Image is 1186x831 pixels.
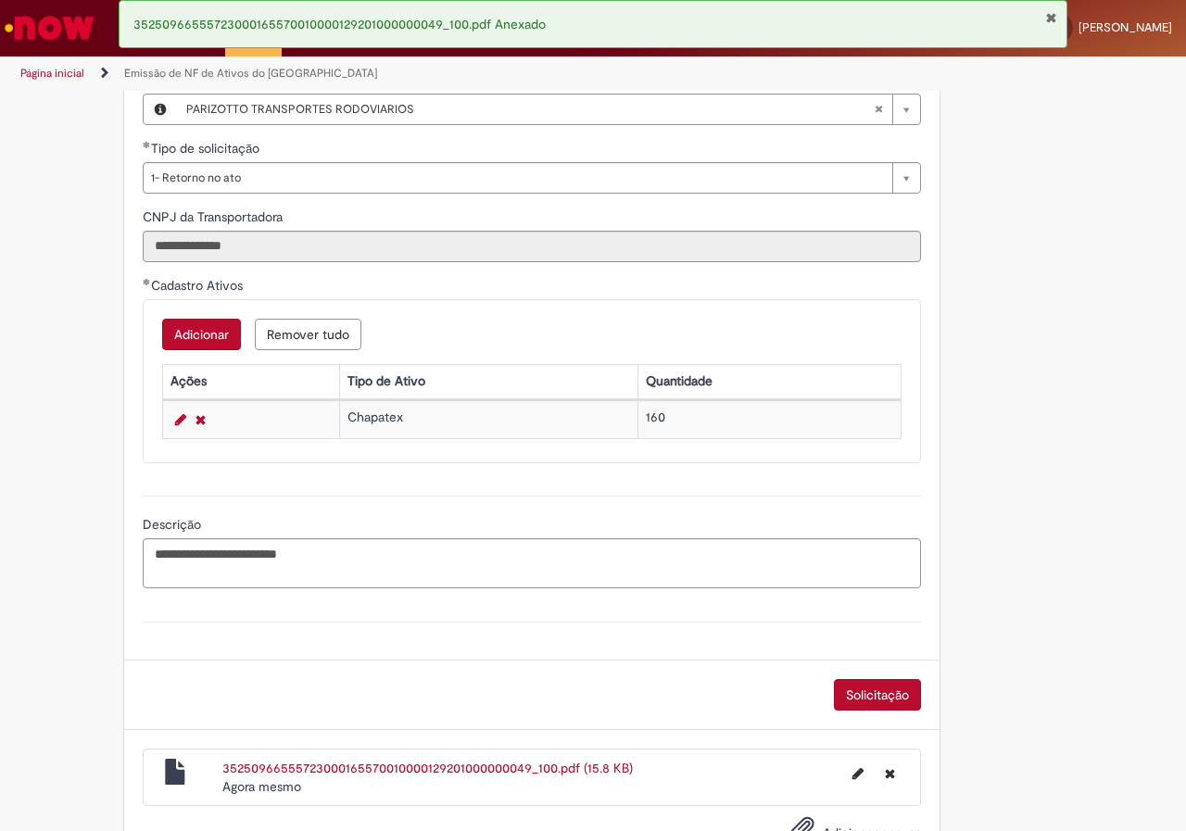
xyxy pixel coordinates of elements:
[222,760,633,776] a: 35250966555723000165570010000129201000000049_100.pdf (15.8 KB)
[162,319,241,350] button: Add a row for Cadastro Ativos
[638,400,902,438] td: 160
[874,759,906,788] button: Excluir 35250966555723000165570010000129201000000049_100.pdf
[170,409,191,431] a: Editar Linha 1
[151,140,263,157] span: Tipo de solicitação
[1079,19,1172,35] span: [PERSON_NAME]
[340,400,638,438] td: Chapatex
[14,57,776,91] ul: Trilhas de página
[864,94,892,124] abbr: Limpar campo Transportadora
[143,208,286,225] span: Somente leitura - CNPJ da Transportadora
[222,778,301,795] span: Agora mesmo
[20,66,84,81] a: Página inicial
[340,364,638,398] th: Tipo de Ativo
[191,409,210,431] a: Remover linha 1
[162,364,339,398] th: Ações
[143,538,921,588] textarea: Descrição
[222,778,301,795] time: 29/09/2025 08:11:21
[133,16,546,32] span: 35250966555723000165570010000129201000000049_100.pdf Anexado
[177,94,920,124] a: PARIZOTTO TRANSPORTES RODOVIARIOSLimpar campo Transportadora
[143,278,151,285] span: Obrigatório Preenchido
[841,759,875,788] button: Editar nome de arquivo 35250966555723000165570010000129201000000049_100.pdf
[143,516,205,533] span: Descrição
[124,66,377,81] a: Emissão de NF de Ativos do [GEOGRAPHIC_DATA]
[143,231,921,262] input: CNPJ da Transportadora
[144,94,177,124] button: Transportadora, Visualizar este registro PARIZOTTO TRANSPORTES RODOVIARIOS
[638,364,902,398] th: Quantidade
[834,679,921,711] button: Solicitação
[2,9,97,46] img: ServiceNow
[186,94,874,124] span: PARIZOTTO TRANSPORTES RODOVIARIOS
[1045,10,1057,25] button: Fechar Notificação
[143,141,151,148] span: Obrigatório Preenchido
[255,319,361,350] button: Remove all rows for Cadastro Ativos
[151,277,246,294] span: Cadastro Ativos
[151,163,883,193] span: 1- Retorno no ato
